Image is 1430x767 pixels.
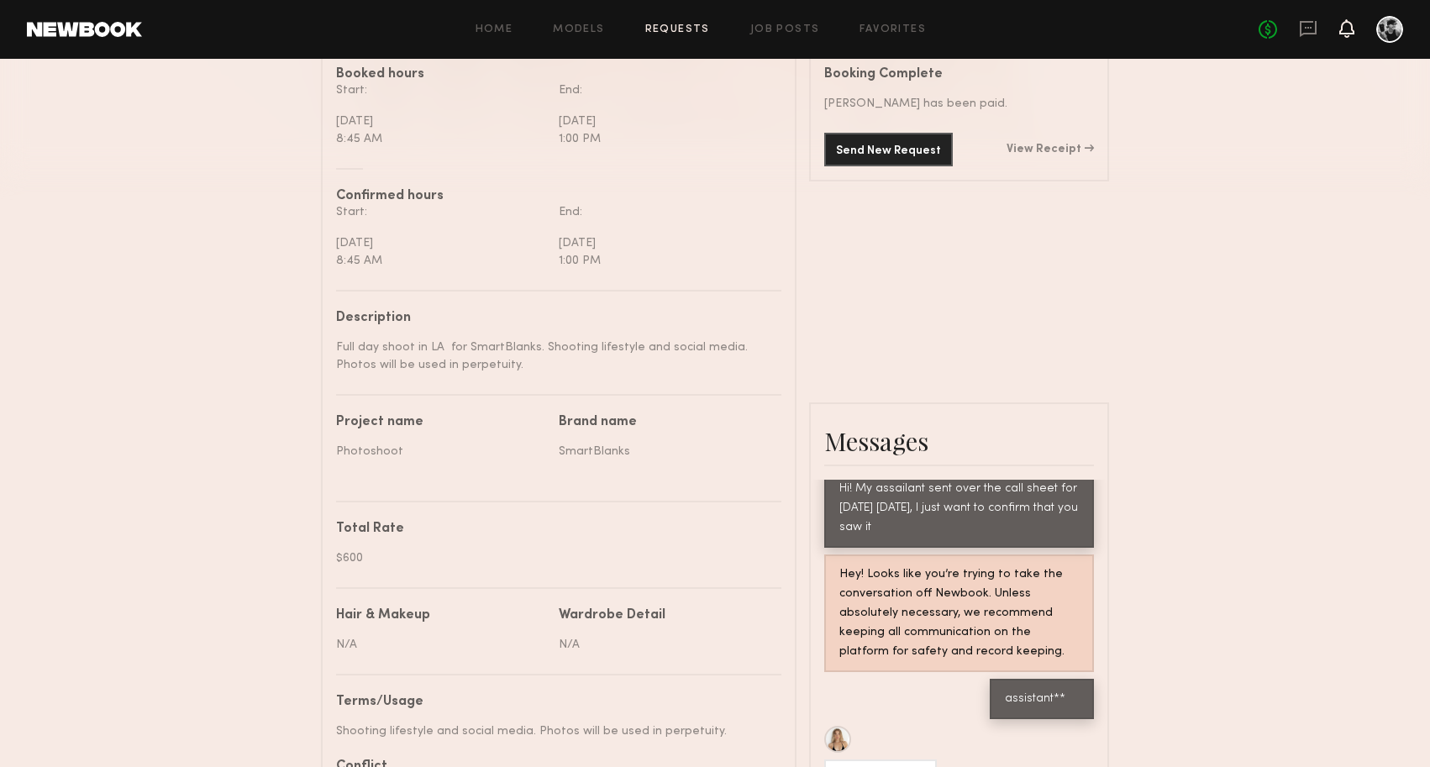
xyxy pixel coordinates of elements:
a: Job Posts [750,24,820,35]
div: 8:45 AM [336,252,546,270]
div: 1:00 PM [559,252,769,270]
div: N/A [559,636,769,654]
div: Confirmed hours [336,190,781,203]
div: [DATE] [336,234,546,252]
div: Start: [336,203,546,221]
div: SmartBlanks [559,443,769,460]
div: [DATE] [559,234,769,252]
div: Shooting lifestyle and social media. Photos will be used in perpetuity. [336,722,769,740]
div: Hair & Makeup [336,609,430,623]
a: View Receipt [1007,144,1094,155]
a: Home [476,24,513,35]
div: [DATE] [336,113,546,130]
a: Models [553,24,604,35]
div: assistant** [1005,690,1079,709]
div: [DATE] [559,113,769,130]
div: Hey! Looks like you’re trying to take the conversation off Newbook. Unless absolutely necessary, ... [839,565,1079,662]
div: Booked hours [336,68,781,81]
div: End: [559,203,769,221]
div: Full day shoot in LA for SmartBlanks. Shooting lifestyle and social media. Photos will be used in... [336,339,769,374]
div: Description [336,312,769,325]
div: Terms/Usage [336,696,769,709]
div: Photoshoot [336,443,546,460]
div: N/A [336,636,546,654]
a: Requests [645,24,710,35]
div: $600 [336,549,769,567]
div: End: [559,81,769,99]
div: Booking Complete [824,68,1094,81]
div: Messages [824,424,1094,458]
div: [PERSON_NAME] has been paid. [824,95,1094,113]
div: Project name [336,416,546,429]
div: Start: [336,81,546,99]
div: Total Rate [336,523,769,536]
button: Send New Request [824,133,953,166]
div: Wardrobe Detail [559,609,665,623]
div: Hi! My assailant sent over the call sheet for [DATE] [DATE], I just want to confirm that you saw it [839,480,1079,538]
div: 8:45 AM [336,130,546,148]
a: Favorites [860,24,926,35]
div: 1:00 PM [559,130,769,148]
div: Brand name [559,416,769,429]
